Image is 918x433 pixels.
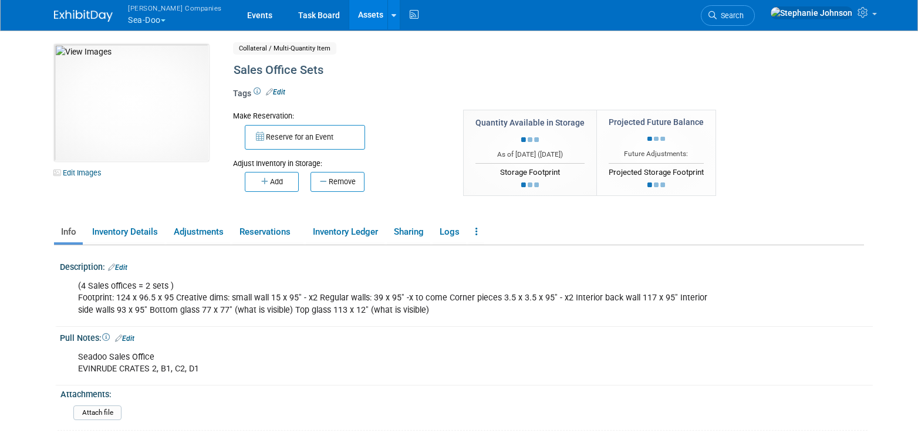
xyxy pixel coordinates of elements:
a: Edit Images [54,165,106,180]
a: Sharing [387,222,430,242]
a: Edit [115,334,134,343]
a: Inventory Ledger [306,222,384,242]
span: Collateral / Multi-Quantity Item [233,42,336,55]
a: Edit [108,263,127,272]
div: Pull Notes: [60,329,873,344]
a: Edit [266,88,285,96]
button: Remove [310,172,365,192]
button: Reserve for an Event [245,125,365,150]
div: Storage Footprint [475,163,585,178]
img: loading... [647,137,665,141]
div: Seadoo Sales Office EVINRUDE CRATES 2, B1, C2, D1 [70,346,720,381]
div: (4 Sales offices = 2 sets ) Footprint: 124 x 96.5 x 95 Creative dims: small wall 15 x 95" - x2 Re... [70,275,720,322]
img: Stephanie Johnson [770,6,853,19]
img: loading... [647,182,665,187]
a: Search [701,5,755,26]
div: Description: [60,258,873,273]
div: As of [DATE] ( ) [475,150,585,160]
img: loading... [521,182,539,187]
div: Future Adjustments: [609,149,704,159]
button: Add [245,172,299,192]
div: Adjust Inventory in Storage: [233,150,446,169]
span: [DATE] [540,150,561,158]
a: Reservations [232,222,303,242]
a: Inventory Details [85,222,164,242]
a: Logs [433,222,466,242]
img: View Images [54,44,209,161]
a: Adjustments [167,222,230,242]
a: Info [54,222,83,242]
div: Projected Future Balance [609,116,704,128]
span: Search [717,11,744,20]
img: ExhibitDay [54,10,113,22]
div: Projected Storage Footprint [609,163,704,178]
span: [PERSON_NAME] Companies [128,2,222,14]
div: Tags [233,87,767,107]
img: loading... [521,137,539,142]
div: Attachments: [60,385,868,400]
div: Quantity Available in Storage [475,117,585,128]
div: Make Reservation: [233,110,446,121]
div: Sales Office Sets [230,60,767,81]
